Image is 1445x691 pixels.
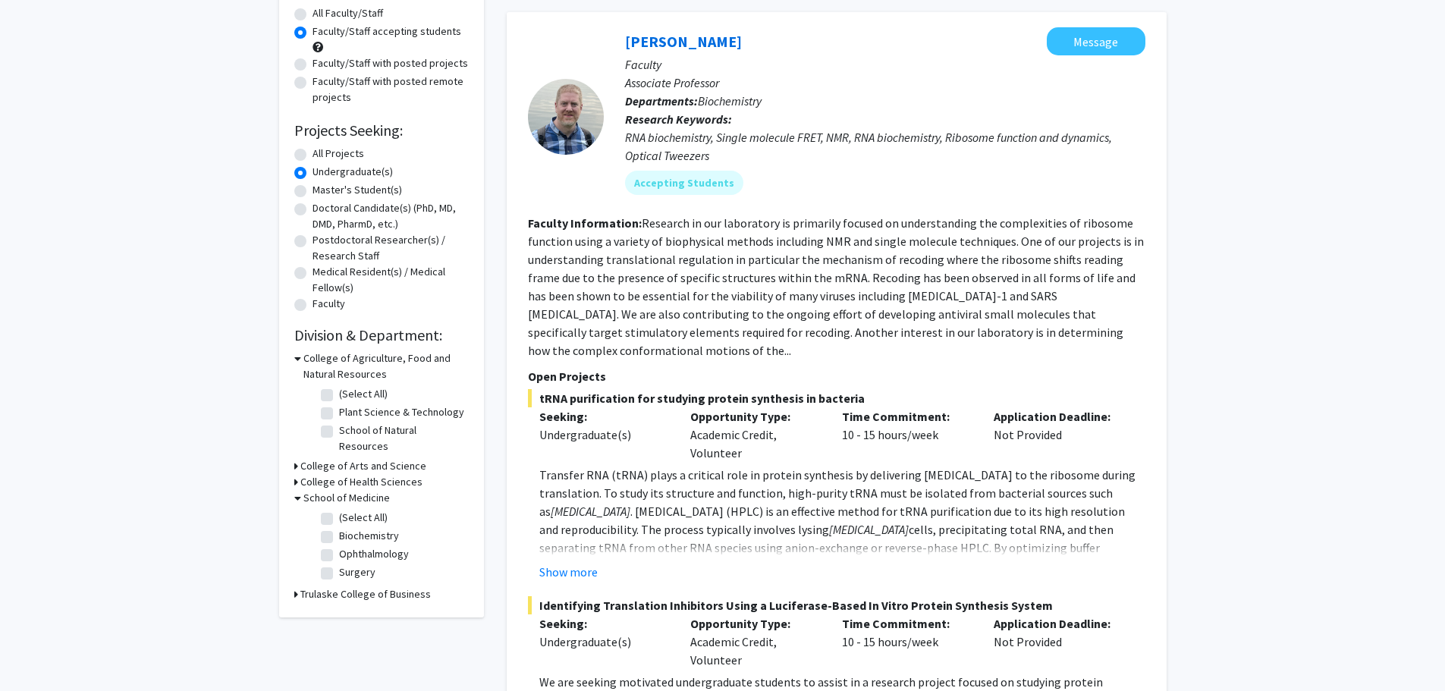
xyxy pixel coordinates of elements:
h2: Division & Department: [294,326,469,344]
div: Not Provided [982,407,1134,462]
mat-chip: Accepting Students [625,171,743,195]
b: Departments: [625,93,698,108]
h3: College of Health Sciences [300,474,423,490]
p: Time Commitment: [842,407,971,426]
label: Postdoctoral Researcher(s) / Research Staff [313,232,469,264]
p: Opportunity Type: [690,407,819,426]
div: Not Provided [982,614,1134,669]
label: All Projects [313,146,364,162]
p: Seeking: [539,614,668,633]
div: Academic Credit, Volunteer [679,407,831,462]
label: Faculty/Staff accepting students [313,24,461,39]
div: Undergraduate(s) [539,426,668,444]
h2: Projects Seeking: [294,121,469,140]
label: Doctoral Candidate(s) (PhD, MD, DMD, PharmD, etc.) [313,200,469,232]
div: 10 - 15 hours/week [831,407,982,462]
em: [MEDICAL_DATA] [551,504,630,519]
label: All Faculty/Staff [313,5,383,21]
span: Transfer RNA (tRNA) plays a critical role in protein synthesis by delivering [MEDICAL_DATA] to th... [539,467,1136,519]
label: Undergraduate(s) [313,164,393,180]
h3: College of Agriculture, Food and Natural Resources [303,350,469,382]
div: RNA biochemistry, Single molecule FRET, NMR, RNA biochemistry, Ribosome function and dynamics, Op... [625,128,1145,165]
label: (Select All) [339,510,388,526]
p: Faculty [625,55,1145,74]
fg-read-more: Research in our laboratory is primarily focused on understanding the complexities of ribosome fun... [528,215,1144,358]
label: Faculty/Staff with posted remote projects [313,74,469,105]
p: Time Commitment: [842,614,971,633]
p: Opportunity Type: [690,614,819,633]
p: Associate Professor [625,74,1145,92]
label: Biochemistry [339,528,399,544]
label: Faculty/Staff with posted projects [313,55,468,71]
label: Ophthalmology [339,546,409,562]
label: Faculty [313,296,345,312]
p: Open Projects [528,367,1145,385]
span: tRNA purification for studying protein synthesis in bacteria [528,389,1145,407]
div: 10 - 15 hours/week [831,614,982,669]
label: Plant Science & Technology [339,404,464,420]
label: School of Natural Resources [339,422,465,454]
label: (Select All) [339,386,388,402]
a: [PERSON_NAME] [625,32,742,51]
label: Medical Resident(s) / Medical Fellow(s) [313,264,469,296]
label: Master's Student(s) [313,182,402,198]
div: Undergraduate(s) [539,633,668,651]
span: . [MEDICAL_DATA] (HPLC) is an effective method for tRNA purification due to its high resolution a... [539,504,1125,537]
h3: College of Arts and Science [300,458,426,474]
h3: Trulaske College of Business [300,586,431,602]
span: Biochemistry [698,93,762,108]
button: Message Peter Cornish [1047,27,1145,55]
em: [MEDICAL_DATA] [829,522,909,537]
p: Application Deadline: [994,614,1123,633]
p: Seeking: [539,407,668,426]
span: Identifying Translation Inhibitors Using a Luciferase-Based In Vitro Protein Synthesis System [528,596,1145,614]
p: Application Deadline: [994,407,1123,426]
b: Faculty Information: [528,215,642,231]
label: Surgery [339,564,375,580]
button: Show more [539,563,598,581]
h3: School of Medicine [303,490,390,506]
iframe: Chat [11,623,64,680]
b: Research Keywords: [625,112,732,127]
div: Academic Credit, Volunteer [679,614,831,669]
